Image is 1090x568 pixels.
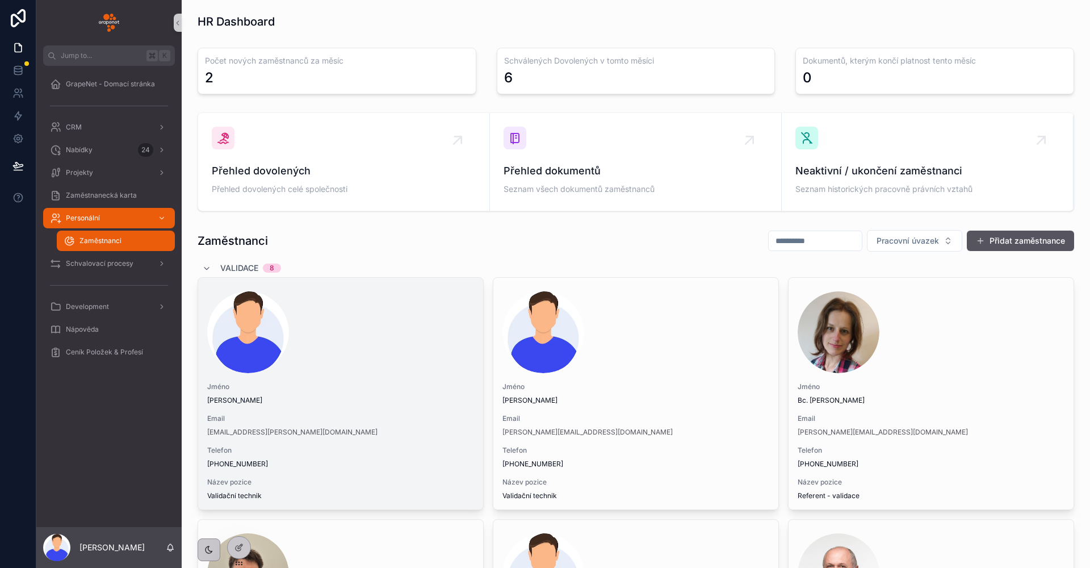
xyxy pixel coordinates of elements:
[220,262,258,274] span: Validace
[198,277,484,510] a: Jméno[PERSON_NAME]Email[EMAIL_ADDRESS][PERSON_NAME][DOMAIN_NAME]Telefon[PHONE_NUMBER]Název pozice...
[502,396,769,405] span: [PERSON_NAME]
[504,69,513,87] div: 6
[66,123,82,132] span: CRM
[43,117,175,137] a: CRM
[66,145,93,154] span: Nabídky
[502,460,769,469] span: [PHONE_NUMBER]
[798,428,968,437] a: [PERSON_NAME][EMAIL_ADDRESS][DOMAIN_NAME]
[504,163,768,179] span: Přehled dokumentů
[205,55,469,66] h3: Počet nových zaměstnanců za měsíc
[490,113,782,211] a: Přehled dokumentůSeznam všech dokumentů zaměstnanců
[36,66,182,377] div: scrollable content
[270,264,274,273] div: 8
[66,325,99,334] span: Nápověda
[160,51,169,60] span: K
[502,446,769,455] span: Telefon
[207,478,474,487] span: Název pozice
[43,45,175,66] button: Jump to...K
[66,80,155,89] span: GrapeNet - Domací stránka
[803,69,812,87] div: 0
[66,259,133,268] span: Schvalovací procesy
[57,231,175,251] a: Zaměstnanci
[207,414,474,423] span: Email
[43,208,175,228] a: Personální
[66,302,109,311] span: Development
[207,428,378,437] a: [EMAIL_ADDRESS][PERSON_NAME][DOMAIN_NAME]
[43,185,175,206] a: Zaměstnanecká karta
[803,55,1067,66] h3: Dokumentů, kterým končí platnost tento měsíc
[493,277,779,510] a: Jméno[PERSON_NAME]Email[PERSON_NAME][EMAIL_ADDRESS][DOMAIN_NAME]Telefon[PHONE_NUMBER]Název pozice...
[43,140,175,160] a: Nabídky24
[782,113,1074,211] a: Neaktivní / ukončení zaměstnanciSeznam historických pracovně právních vztahů
[502,414,769,423] span: Email
[198,14,275,30] h1: HR Dashboard
[43,296,175,317] a: Development
[43,319,175,340] a: Nápověda
[798,491,860,500] span: Referent - validace
[795,183,1059,195] span: Seznam historických pracovně právních vztahů
[795,163,1059,179] span: Neaktivní / ukončení zaměstnanci
[79,542,145,553] p: [PERSON_NAME]
[43,253,175,274] a: Schvalovací procesy
[43,162,175,183] a: Projekty
[502,382,769,391] span: Jméno
[212,183,476,195] span: Přehled dovolených celé společnosti
[43,74,175,94] a: GrapeNet - Domací stránka
[212,163,476,179] span: Přehled dovolených
[798,478,1064,487] span: Název pozice
[205,69,213,87] div: 2
[504,183,768,195] span: Seznam všech dokumentů zaměstnanců
[66,348,143,357] span: Ceník Položek & Profesí
[867,230,962,252] button: Select Button
[788,277,1074,510] a: JménoBc. [PERSON_NAME]Email[PERSON_NAME][EMAIL_ADDRESS][DOMAIN_NAME]Telefon[PHONE_NUMBER]Název po...
[66,214,100,223] span: Personální
[138,143,153,157] div: 24
[198,113,490,211] a: Přehled dovolenýchPřehled dovolených celé společnosti
[877,235,939,247] span: Pracovní úvazek
[207,491,262,500] span: Validační technik
[198,233,268,249] h1: Zaměstnanci
[798,396,1064,405] span: Bc. [PERSON_NAME]
[61,51,142,60] span: Jump to...
[66,168,93,177] span: Projekty
[798,414,1064,423] span: Email
[504,55,768,66] h3: Schválených Dovolených v tomto měsíci
[502,428,673,437] a: [PERSON_NAME][EMAIL_ADDRESS][DOMAIN_NAME]
[207,396,474,405] span: [PERSON_NAME]
[99,14,119,32] img: App logo
[43,342,175,362] a: Ceník Položek & Profesí
[207,460,474,469] span: [PHONE_NUMBER]
[207,382,474,391] span: Jméno
[798,446,1064,455] span: Telefon
[79,236,121,245] span: Zaměstnanci
[66,191,137,200] span: Zaměstnanecká karta
[502,491,557,500] span: Validační technik
[798,460,1064,469] span: [PHONE_NUMBER]
[967,231,1074,251] button: Přidat zaměstnance
[207,446,474,455] span: Telefon
[502,478,769,487] span: Název pozice
[798,382,1064,391] span: Jméno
